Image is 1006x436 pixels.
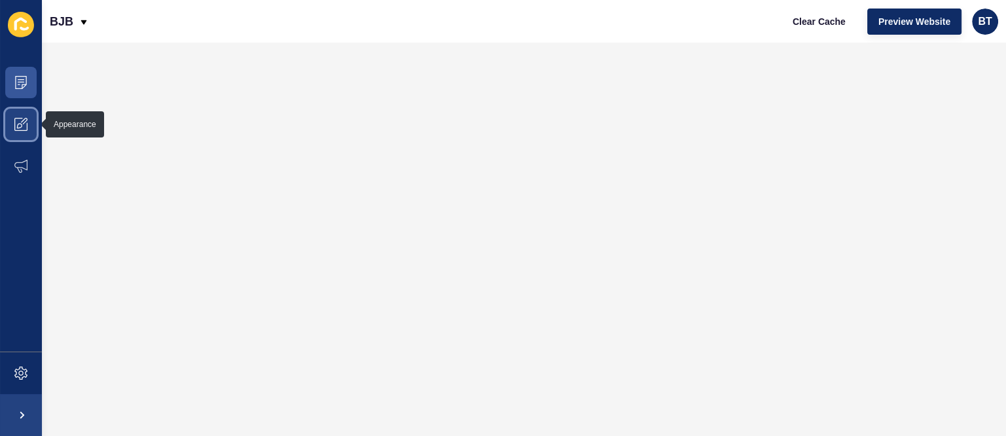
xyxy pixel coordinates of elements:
[50,5,73,38] p: BJB
[978,15,992,28] span: BT
[781,9,857,35] button: Clear Cache
[878,15,950,28] span: Preview Website
[793,15,846,28] span: Clear Cache
[867,9,961,35] button: Preview Website
[54,119,96,130] div: Appearance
